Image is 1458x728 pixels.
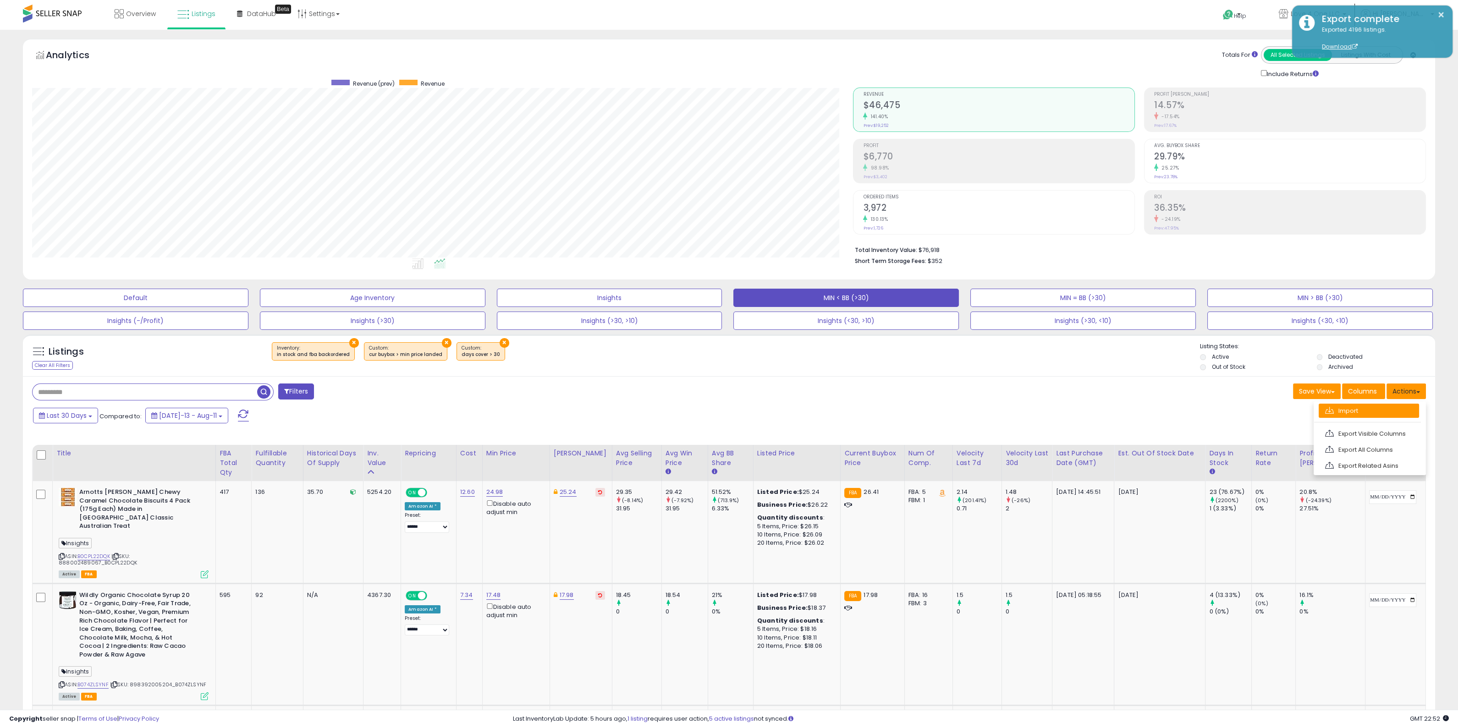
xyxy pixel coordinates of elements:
div: 10 Items, Price: $18.11 [757,634,833,642]
a: Privacy Policy [119,714,159,723]
button: All Selected Listings [1264,49,1332,61]
div: Historical Days Of Supply [307,449,359,468]
div: Include Returns [1254,68,1330,78]
span: Listings [192,9,215,18]
div: in stock and fba backordered [277,351,350,358]
small: (-24.39%) [1305,497,1331,504]
b: Total Inventory Value: [854,246,917,254]
div: $17.98 [757,591,833,599]
small: Prev: 47.95% [1154,225,1179,231]
button: Insights (>30, <10) [970,312,1196,330]
div: Inv. value [367,449,397,468]
div: Est. Out Of Stock Date [1118,449,1201,458]
div: Return Rate [1255,449,1292,468]
span: Overview [126,9,156,18]
div: 5 Items, Price: $18.16 [757,625,833,633]
label: Archived [1328,363,1353,371]
button: Filters [278,383,314,400]
div: ASIN: [59,591,209,699]
div: 6.33% [712,504,753,513]
b: Quantity discounts [757,616,823,625]
div: : [757,514,833,522]
div: Disable auto adjust min [486,602,543,619]
span: 2025-09-12 22:52 GMT [1410,714,1449,723]
div: FBM: 3 [908,599,946,608]
h2: 3,972 [863,203,1134,215]
button: × [500,338,509,348]
span: | SKU: 888002489067_B0CPL22DQK [59,553,137,566]
div: 0 [957,608,1001,616]
div: Cost [460,449,479,458]
div: days cover > 30 [462,351,500,358]
p: [DATE] [1118,591,1198,599]
div: 4 (13.33%) [1209,591,1251,599]
div: 5 Items, Price: $26.15 [757,522,833,531]
div: 27.51% [1299,504,1365,513]
div: Profit [PERSON_NAME] [1299,449,1361,468]
div: 417 [220,488,244,496]
small: 130.13% [867,216,888,223]
div: Fulfillable Quantity [255,449,299,468]
div: ASIN: [59,488,209,577]
a: Import [1319,404,1419,418]
div: 0 (0%) [1209,608,1251,616]
div: 31.95 [616,504,661,513]
div: Totals For [1222,51,1258,60]
img: 51eroOUaZBL._SL40_.jpg [59,591,77,609]
b: Short Term Storage Fees: [854,257,926,265]
small: Prev: $3,402 [863,174,887,180]
a: 7.34 [460,591,473,600]
div: 10 Items, Price: $26.09 [757,531,833,539]
div: 92 [255,591,296,599]
button: Insights (-/Profit) [23,312,248,330]
div: Avg Win Price [666,449,704,468]
span: Custom: [369,345,442,358]
div: 0 [616,608,661,616]
span: Help [1234,12,1246,20]
a: Help [1216,2,1264,30]
div: [PERSON_NAME] [554,449,608,458]
div: Tooltip anchor [275,5,291,14]
span: Last 30 Days [47,411,87,420]
button: MIN = BB (>30) [970,289,1196,307]
span: Insights [59,538,92,548]
div: Repricing [405,449,452,458]
div: $18.37 [757,604,833,612]
div: 0.71 [957,504,1001,513]
span: ON [407,591,418,599]
h5: Analytics [46,49,107,64]
span: Columns [1348,387,1377,396]
div: 21% [712,591,753,599]
div: 0% [1255,608,1295,616]
span: ROI [1154,195,1425,200]
small: Avg Win Price. [666,468,671,476]
div: FBA: 5 [908,488,946,496]
button: Insights [497,289,722,307]
p: Listing States: [1200,342,1435,351]
div: : [757,617,833,625]
div: 0% [1255,504,1295,513]
div: Preset: [405,615,449,635]
a: Export All Columns [1319,443,1419,457]
div: Days In Stock [1209,449,1248,468]
div: FBM: 1 [908,496,946,504]
a: 5 active listings [709,714,754,723]
div: FBA: 16 [908,591,946,599]
div: 0% [1299,608,1365,616]
p: [DATE] [1118,488,1198,496]
div: seller snap | | [9,715,159,723]
b: Arnotts [PERSON_NAME] Chewy Caramel Chocolate Biscuits 4 Pack (175g Each) Made in [GEOGRAPHIC_DAT... [79,488,191,533]
span: Custom: [462,345,500,358]
li: $76,918 [854,244,1419,255]
label: Active [1212,353,1229,361]
small: Days In Stock. [1209,468,1215,476]
strong: Copyright [9,714,43,723]
div: Current Buybox Price [844,449,901,468]
div: 0 [1006,608,1052,616]
i: Get Help [1222,9,1234,21]
a: Export Related Asins [1319,459,1419,473]
a: 12.60 [460,487,475,497]
a: Download [1322,43,1358,50]
span: Revenue [863,92,1134,97]
button: Insights (<30, >10) [733,312,959,330]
